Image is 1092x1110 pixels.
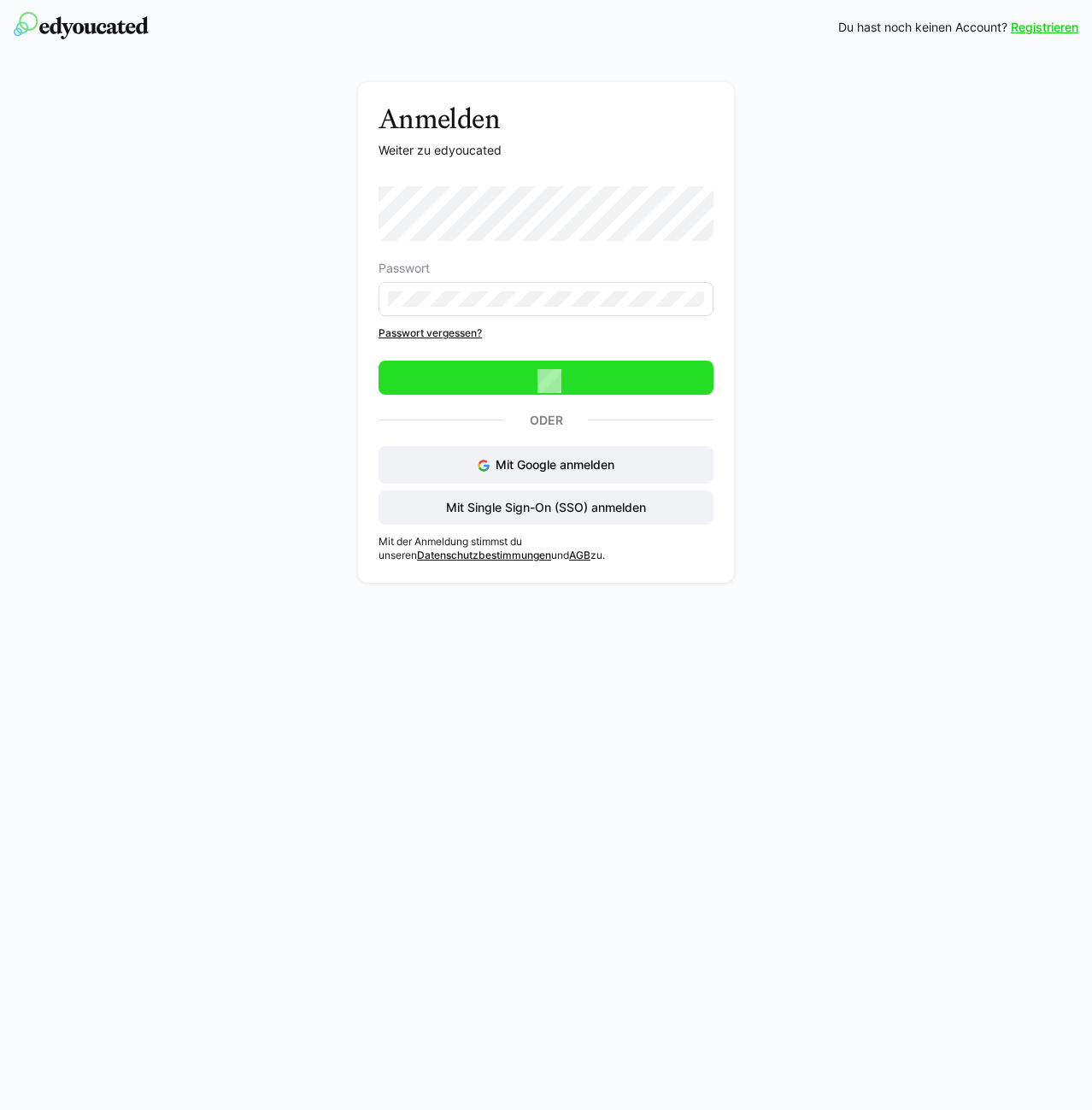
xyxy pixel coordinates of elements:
span: Du hast noch keinen Account? [838,19,1007,36]
span: Passwort [379,261,430,275]
p: Oder [504,408,588,432]
a: Passwort vergessen? [379,326,713,340]
p: Weiter zu edyoucated [379,142,713,159]
button: Mit Google anmelden [379,446,713,484]
a: Datenschutzbestimmungen [417,549,551,561]
h3: Anmelden [379,103,713,135]
span: Mit Single Sign-On (SSO) anmelden [443,499,649,516]
a: Registrieren [1011,19,1078,36]
span: Mit Google anmelden [496,457,614,472]
img: edyoucated [14,12,149,39]
a: AGB [569,549,590,561]
button: Mit Single Sign-On (SSO) anmelden [379,490,713,525]
p: Mit der Anmeldung stimmst du unseren und zu. [379,535,713,562]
